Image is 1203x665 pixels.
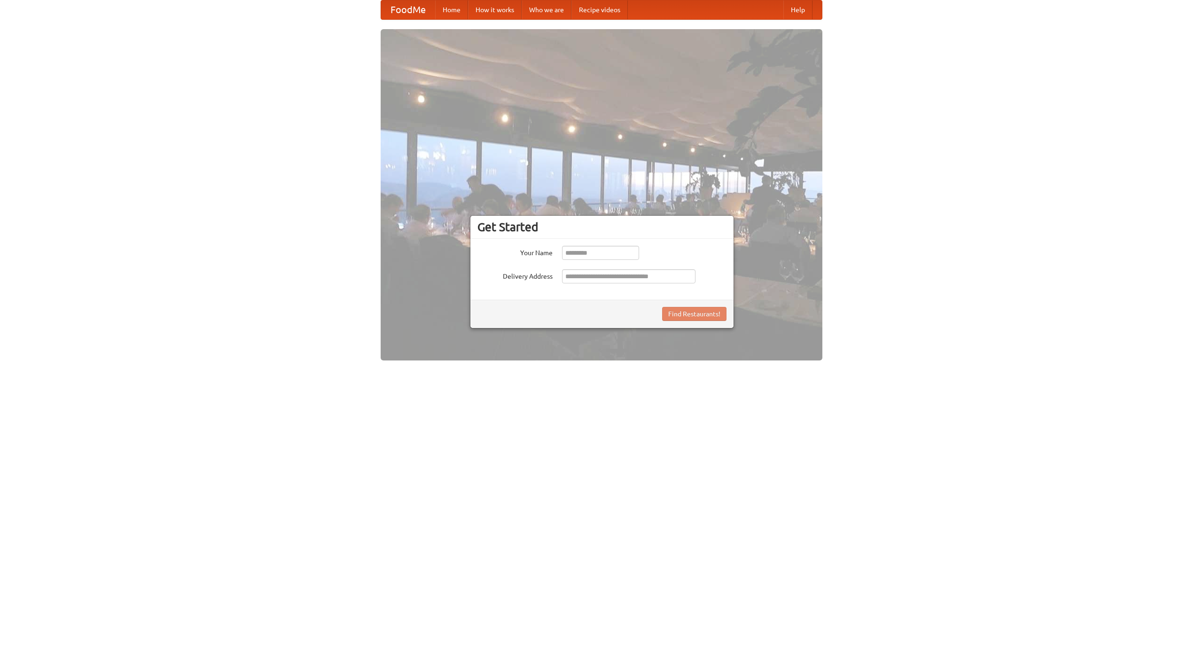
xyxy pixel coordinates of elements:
a: FoodMe [381,0,435,19]
a: Who we are [522,0,571,19]
a: Home [435,0,468,19]
a: How it works [468,0,522,19]
label: Your Name [477,246,553,258]
a: Help [783,0,812,19]
button: Find Restaurants! [662,307,726,321]
h3: Get Started [477,220,726,234]
a: Recipe videos [571,0,628,19]
label: Delivery Address [477,269,553,281]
